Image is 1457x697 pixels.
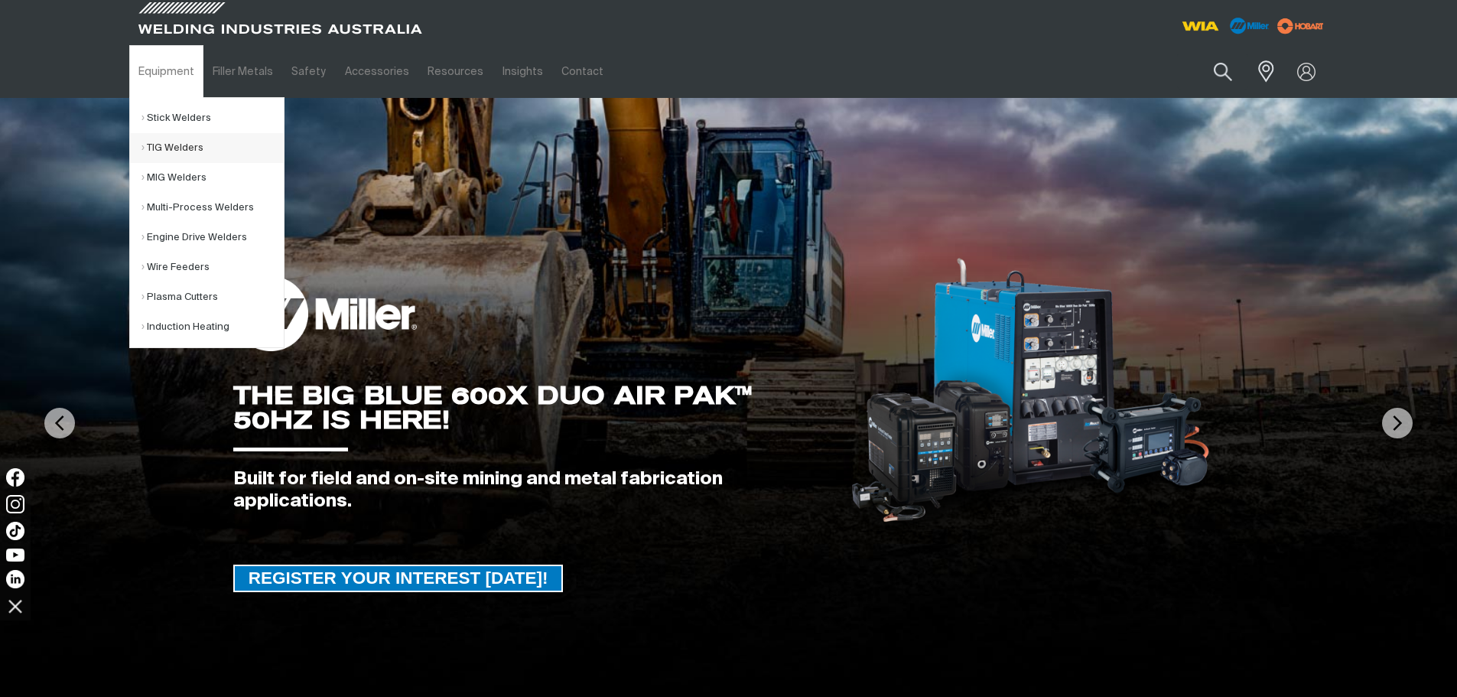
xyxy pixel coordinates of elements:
a: Resources [418,45,493,98]
button: Search products [1197,54,1249,90]
img: TikTok [6,522,24,540]
a: Plasma Cutters [141,282,284,312]
input: Product name or item number... [1177,54,1248,90]
a: Stick Welders [141,103,284,133]
img: PrevArrow [44,408,75,438]
img: hide socials [2,593,28,619]
a: Equipment [129,45,203,98]
a: Wire Feeders [141,252,284,282]
a: Safety [282,45,335,98]
a: Insights [493,45,551,98]
a: Induction Heating [141,312,284,342]
a: Accessories [336,45,418,98]
div: THE BIG BLUE 600X DUO AIR PAK™ 50HZ IS HERE! [233,383,826,432]
img: miller [1273,15,1329,37]
div: Built for field and on-site mining and metal fabrication applications. [233,468,826,513]
img: NextArrow [1382,408,1413,438]
ul: Equipment Submenu [129,97,285,348]
a: Multi-Process Welders [141,193,284,223]
a: Engine Drive Welders [141,223,284,252]
img: Instagram [6,495,24,513]
img: Facebook [6,468,24,487]
a: REGISTER YOUR INTEREST TODAY! [233,565,564,592]
a: TIG Welders [141,133,284,163]
img: LinkedIn [6,570,24,588]
img: YouTube [6,549,24,562]
a: Filler Metals [203,45,282,98]
a: Contact [552,45,613,98]
span: REGISTER YOUR INTEREST [DATE]! [235,565,562,592]
a: MIG Welders [141,163,284,193]
nav: Main [129,45,1029,98]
